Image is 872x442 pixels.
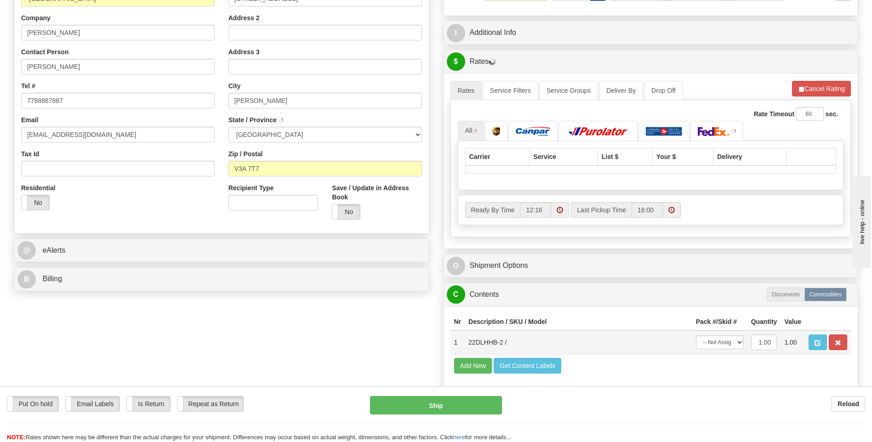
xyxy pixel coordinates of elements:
td: 1.00 [781,330,805,354]
label: Company [21,13,51,23]
button: Reload [832,396,865,412]
label: Commodities [804,288,847,301]
a: OShipment Options [447,256,855,275]
img: tiny_red.gif [279,118,283,123]
label: Rate Timeout [754,109,794,119]
label: Save / Update in Address Book [332,183,422,202]
span: Billing [42,275,62,283]
span: NOTE: [7,434,25,441]
img: Purolator [566,127,630,136]
label: No [22,195,49,210]
label: Put On hold [7,397,58,411]
a: B Billing [17,270,426,289]
a: $Rates [447,52,855,71]
a: Deliver By [599,81,643,100]
a: @ eAlerts [17,241,426,260]
span: O [447,257,465,275]
span: @ [17,241,36,260]
a: Drop Off [644,81,683,100]
th: Your $ [652,148,713,165]
label: Email [21,115,38,125]
button: Get Content Labels [494,358,561,374]
label: Tel # [21,81,35,91]
th: Carrier [465,148,530,165]
button: Add New [454,358,492,374]
a: Service Groups [539,81,598,100]
th: Quantity [747,313,781,330]
label: sec. [826,109,838,119]
a: here [453,434,465,441]
b: Reload [838,400,859,408]
th: Nr [450,313,465,330]
label: Is Return [127,397,170,411]
label: Zip / Postal [228,149,263,159]
a: IAdditional Info [447,23,855,42]
span: I [447,24,465,42]
label: Address 2 [228,13,260,23]
label: Last Pickup Time [571,202,632,218]
th: Service [530,148,598,165]
th: Pack #/Skid # [692,313,747,330]
a: Rates [450,81,482,100]
iframe: chat widget [851,174,871,268]
label: Contact Person [21,47,68,57]
img: Progress.gif [489,58,496,65]
img: UPS [492,127,500,136]
a: CContents [447,285,855,304]
img: FedEx [698,127,730,136]
label: State / Province [228,115,277,125]
label: Documents [767,288,805,301]
img: tiny_red.gif [731,129,736,134]
label: City [228,81,240,91]
th: Delivery [713,148,787,165]
a: All [458,121,484,140]
span: eAlerts [42,246,65,254]
span: B [17,270,36,289]
label: Address 3 [228,47,260,57]
span: C [447,285,465,304]
img: Canpar [516,127,550,136]
label: Repeat as Return [177,397,243,411]
a: Service Filters [483,81,538,100]
img: tiny_red.gif [472,129,477,134]
label: Tax Id [21,149,39,159]
label: Ready By Time [465,202,520,218]
label: Email Labels [66,397,120,411]
th: Value [781,313,805,330]
td: 22DLHHB-2 / [465,330,692,354]
td: 1 [450,330,465,354]
label: No [332,204,360,219]
span: $ [447,52,465,71]
button: Cancel Rating [792,81,851,96]
button: Ship [370,396,502,414]
th: Description / SKU / Model [465,313,692,330]
label: Recipient Type [228,183,274,193]
img: Canada Post [646,127,682,136]
div: live help - online [7,8,85,15]
th: List $ [598,148,652,165]
label: Residential [21,183,56,193]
